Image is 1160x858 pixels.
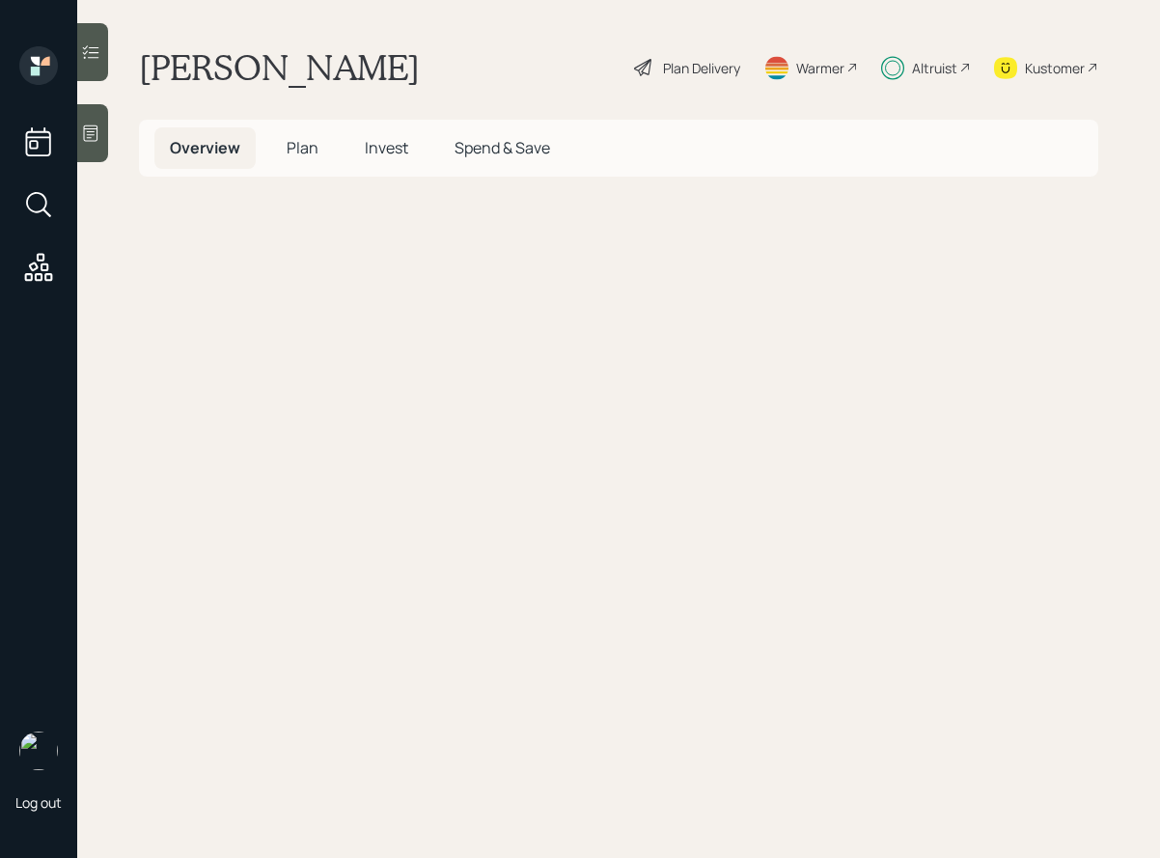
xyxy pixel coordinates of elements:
div: Log out [15,793,62,812]
div: Kustomer [1025,58,1085,78]
div: Altruist [912,58,957,78]
span: Spend & Save [455,137,550,158]
span: Invest [365,137,408,158]
span: Overview [170,137,240,158]
div: Plan Delivery [663,58,740,78]
h1: [PERSON_NAME] [139,46,420,89]
div: Warmer [796,58,844,78]
img: sami-boghos-headshot.png [19,732,58,770]
span: Plan [287,137,318,158]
